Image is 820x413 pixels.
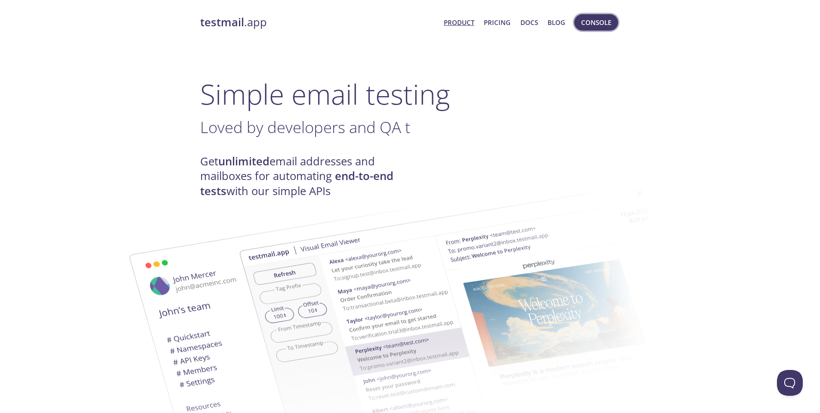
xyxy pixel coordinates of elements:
a: testmail.app [200,15,437,30]
h4: Get email addresses and mailboxes for automating with our simple APIs [200,154,410,199]
span: Console [581,17,611,28]
strong: testmail [200,15,244,30]
button: Console [574,14,618,31]
strong: unlimited [218,154,269,169]
span: Loved by developers and QA t [200,116,410,138]
a: Pricing [484,17,511,28]
a: Product [444,17,474,28]
strong: end-to-end tests [200,168,393,198]
h1: Simple email testing [200,78,620,111]
a: Docs [520,17,538,28]
iframe: Help Scout Beacon - Open [777,370,803,396]
a: Blog [548,17,565,28]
